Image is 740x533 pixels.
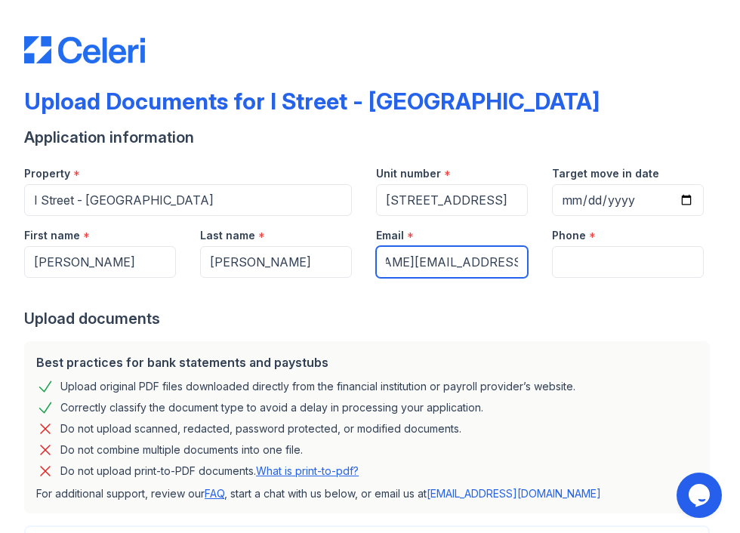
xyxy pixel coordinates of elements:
[36,486,698,501] p: For additional support, review our , start a chat with us below, or email us at
[256,464,359,477] a: What is print-to-pdf?
[376,228,404,243] label: Email
[24,36,145,63] img: CE_Logo_Blue-a8612792a0a2168367f1c8372b55b34899dd931a85d93a1a3d3e32e68fde9ad4.png
[60,399,483,417] div: Correctly classify the document type to avoid a delay in processing your application.
[24,308,716,329] div: Upload documents
[427,487,601,500] a: [EMAIL_ADDRESS][DOMAIN_NAME]
[205,487,224,500] a: FAQ
[60,420,461,438] div: Do not upload scanned, redacted, password protected, or modified documents.
[200,228,255,243] label: Last name
[24,166,70,181] label: Property
[552,228,586,243] label: Phone
[60,464,359,479] p: Do not upload print-to-PDF documents.
[677,473,725,518] iframe: chat widget
[24,228,80,243] label: First name
[60,441,303,459] div: Do not combine multiple documents into one file.
[24,127,716,148] div: Application information
[60,377,575,396] div: Upload original PDF files downloaded directly from the financial institution or payroll provider’...
[36,353,698,371] div: Best practices for bank statements and paystubs
[552,166,659,181] label: Target move in date
[24,88,600,115] div: Upload Documents for I Street - [GEOGRAPHIC_DATA]
[376,166,441,181] label: Unit number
